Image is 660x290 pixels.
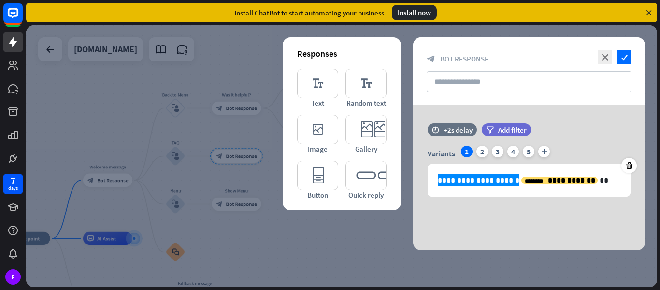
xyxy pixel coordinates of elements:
[617,50,631,64] i: check
[492,146,503,157] div: 3
[5,269,21,285] div: F
[538,146,550,157] i: plus
[486,126,494,134] i: filter
[440,54,488,63] span: Bot Response
[476,146,488,157] div: 2
[428,149,455,158] span: Variants
[444,125,473,135] div: +2s delay
[461,146,473,157] div: 1
[498,125,527,135] span: Add filter
[427,55,435,63] i: block_bot_response
[523,146,534,157] div: 5
[507,146,519,157] div: 4
[8,4,37,33] button: Open LiveChat chat widget
[598,50,612,64] i: close
[234,8,384,17] div: Install ChatBot to start automating your business
[8,185,18,192] div: days
[392,5,437,20] div: Install now
[3,174,23,194] a: 7 days
[432,126,439,133] i: time
[11,176,15,185] div: 7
